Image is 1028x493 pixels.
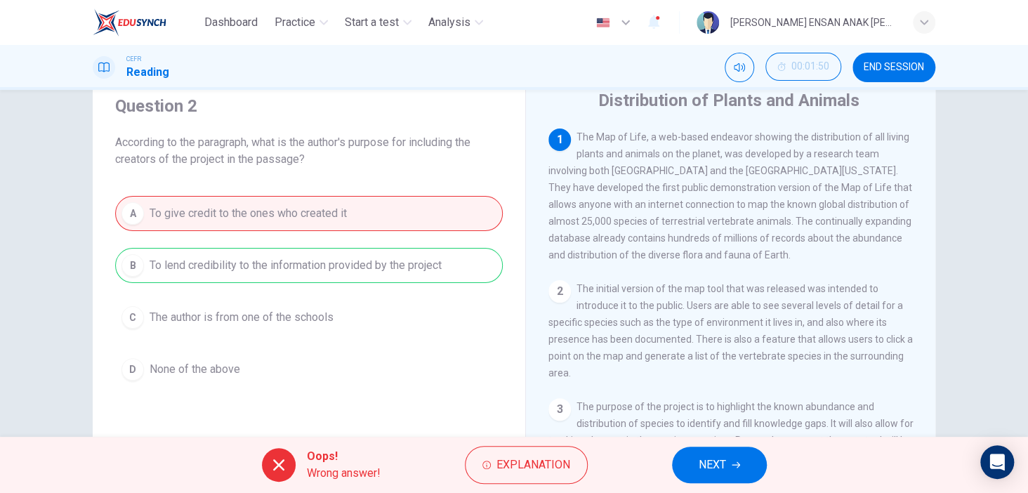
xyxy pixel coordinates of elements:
[730,14,896,31] div: [PERSON_NAME] ENSAN ANAK [PERSON_NAME]
[115,95,503,117] h4: Question 2
[423,10,489,35] button: Analysis
[791,61,829,72] span: 00:01:50
[307,465,381,482] span: Wrong answer!
[496,455,570,475] span: Explanation
[548,280,571,303] div: 2
[345,14,399,31] span: Start a test
[199,10,263,35] button: Dashboard
[269,10,334,35] button: Practice
[594,18,612,28] img: en
[765,53,841,82] div: Hide
[725,53,754,82] div: Mute
[672,447,767,483] button: NEXT
[339,10,417,35] button: Start a test
[548,131,912,261] span: The Map of Life, a web-based endeavor showing the distribution of all living plants and animals o...
[115,134,503,168] span: According to the paragraph, what is the author's purpose for including the creators of the projec...
[864,62,924,73] span: END SESSION
[598,89,859,112] h4: Distribution of Plants and Animals
[548,283,913,379] span: The initial version of the map tool that was released was intended to introduce it to the public....
[697,11,719,34] img: Profile picture
[765,53,841,81] button: 00:01:50
[93,8,199,37] a: EduSynch logo
[980,445,1014,479] div: Open Intercom Messenger
[548,398,571,421] div: 3
[699,455,726,475] span: NEXT
[852,53,935,82] button: END SESSION
[126,64,169,81] h1: Reading
[204,14,258,31] span: Dashboard
[465,446,588,484] button: Explanation
[428,14,470,31] span: Analysis
[275,14,315,31] span: Practice
[307,448,381,465] span: Oops!
[126,54,141,64] span: CEFR
[548,129,571,151] div: 1
[548,401,914,480] span: The purpose of the project is to highlight the known abundance and distribution of species to ide...
[93,8,166,37] img: EduSynch logo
